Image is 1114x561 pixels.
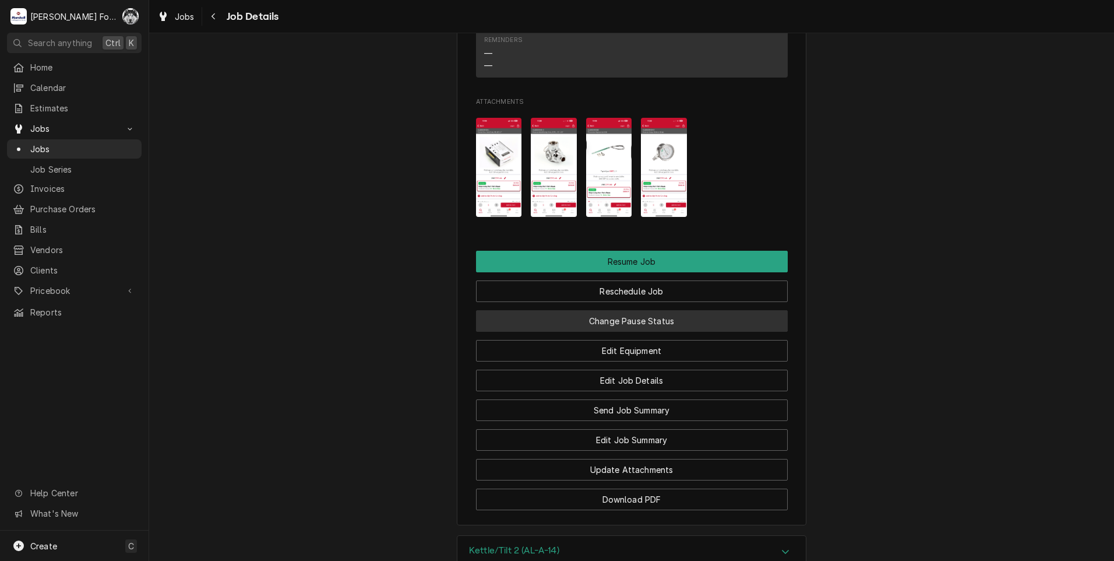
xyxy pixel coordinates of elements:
[105,37,121,49] span: Ctrl
[7,303,142,322] a: Reports
[476,451,788,481] div: Button Group Row
[476,280,788,302] button: Reschedule Job
[7,483,142,503] a: Go to Help Center
[484,47,492,59] div: —
[7,504,142,523] a: Go to What's New
[476,97,788,107] span: Attachments
[476,399,788,421] button: Send Job Summary
[476,391,788,421] div: Button Group Row
[122,8,139,24] div: C(
[30,102,136,114] span: Estimates
[10,8,27,24] div: Marshall Food Equipment Service's Avatar
[7,240,142,260] a: Vendors
[476,302,788,332] div: Button Group Row
[7,78,142,97] a: Calendar
[129,37,134,49] span: K
[641,118,687,218] img: 9rQfvTXFRjWWHXchF1pS
[30,306,136,318] span: Reports
[476,340,788,362] button: Edit Equipment
[484,36,523,71] div: Reminders
[7,160,142,179] a: Job Series
[476,362,788,391] div: Button Group Row
[30,507,135,520] span: What's New
[7,179,142,198] a: Invoices
[30,143,136,155] span: Jobs
[30,244,136,256] span: Vendors
[476,251,788,272] div: Button Group Row
[476,251,788,510] div: Button Group
[476,251,788,272] button: Resume Job
[7,58,142,77] a: Home
[30,163,136,176] span: Job Series
[205,7,223,26] button: Navigate back
[175,10,195,23] span: Jobs
[30,10,116,23] div: [PERSON_NAME] Food Equipment Service
[7,281,142,300] a: Go to Pricebook
[476,310,788,332] button: Change Pause Status
[10,8,27,24] div: M
[223,9,279,24] span: Job Details
[128,540,134,552] span: C
[586,118,632,218] img: PfnOAfPcQNunnopaG3Qa
[7,99,142,118] a: Estimates
[476,421,788,451] div: Button Group Row
[30,264,136,276] span: Clients
[469,545,559,556] h3: Kettle/Tilt 2 (AL-A-14)
[7,199,142,219] a: Purchase Orders
[7,261,142,280] a: Clients
[476,459,788,481] button: Update Attachments
[30,203,136,215] span: Purchase Orders
[7,119,142,138] a: Go to Jobs
[476,118,522,218] img: Rn5qr1sWSTmeq1NBuOq7
[7,220,142,239] a: Bills
[122,8,139,24] div: Chris Murphy (103)'s Avatar
[30,541,57,551] span: Create
[476,481,788,510] div: Button Group Row
[484,36,523,45] div: Reminders
[28,37,92,49] span: Search anything
[30,82,136,94] span: Calendar
[7,139,142,159] a: Jobs
[30,61,136,73] span: Home
[7,33,142,53] button: Search anythingCtrlK
[30,183,136,195] span: Invoices
[476,429,788,451] button: Edit Job Summary
[30,285,118,297] span: Pricebook
[153,7,199,26] a: Jobs
[30,223,136,236] span: Bills
[30,122,118,135] span: Jobs
[484,59,492,72] div: —
[476,489,788,510] button: Download PDF
[30,487,135,499] span: Help Center
[476,108,788,226] span: Attachments
[531,118,577,218] img: PQDuqHxkSvmiIwcB129E
[476,332,788,362] div: Button Group Row
[476,97,788,227] div: Attachments
[476,370,788,391] button: Edit Job Details
[476,272,788,302] div: Button Group Row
